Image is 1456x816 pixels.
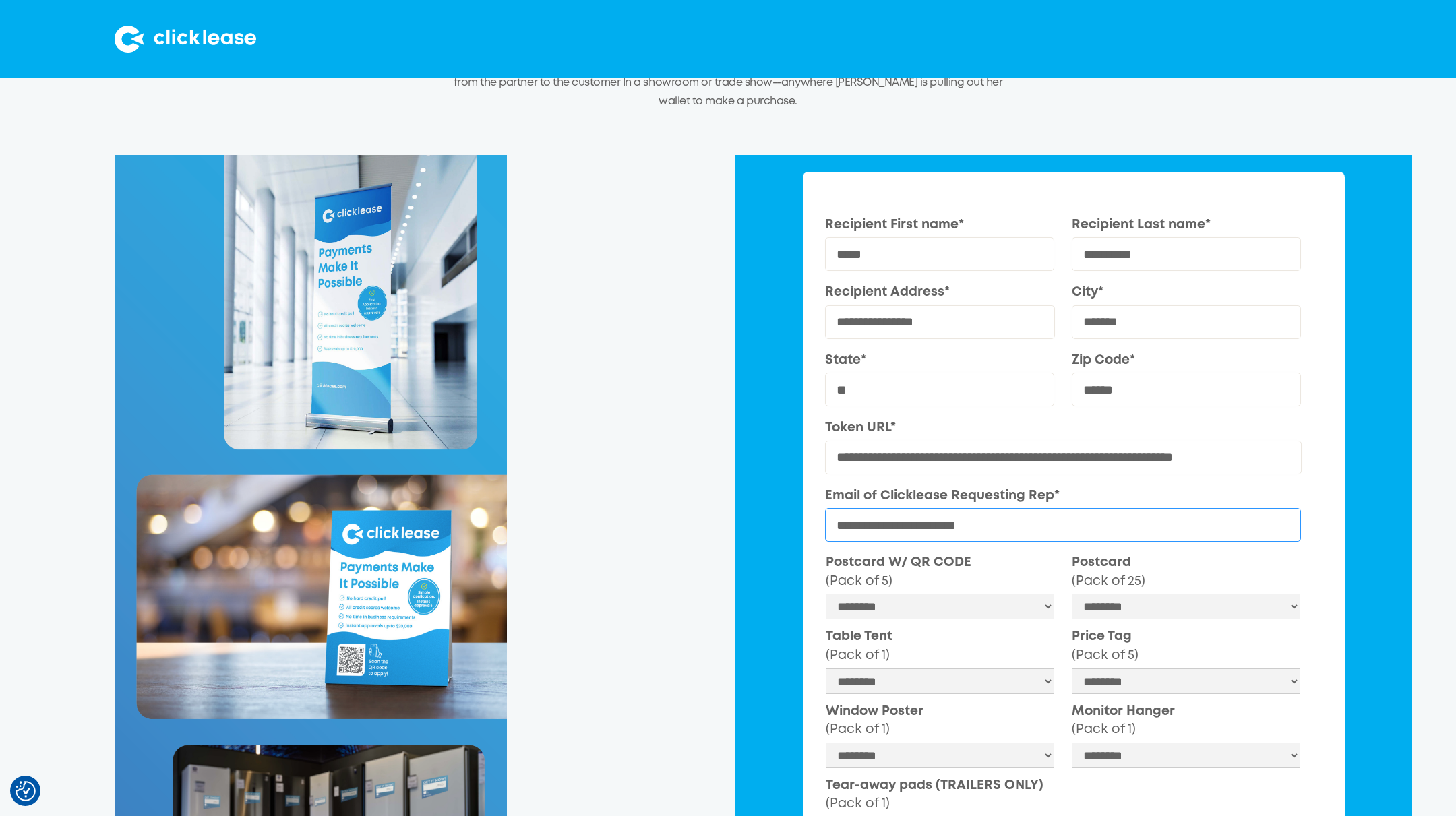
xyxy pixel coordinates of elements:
span: (Pack of 1) [826,650,890,661]
label: Tear-away pads (TRAILERS ONLY) [826,776,1300,813]
label: Table Tent [826,627,1054,664]
span: (Pack of 25) [1072,575,1145,587]
label: Recipient Last name* [1072,216,1301,234]
span: (Pack of 1) [826,724,890,735]
label: Recipient Address* [825,283,1054,302]
label: Token URL* [825,418,1300,437]
label: Window Poster [826,702,1054,739]
img: Revisit consent button [16,781,36,801]
img: Clicklease logo [115,26,256,53]
label: Email of Clicklease Requesting Rep* [825,487,1300,505]
button: Consent Preferences [16,781,36,801]
label: Recipient First name* [825,216,1054,234]
label: Monitor Hanger [1072,702,1300,739]
span: (Pack of 1) [826,798,890,809]
label: Postcard W/ QR CODE [826,553,1054,590]
label: Price Tag [1072,627,1300,664]
span: (Pack of 1) [1072,724,1136,735]
label: Postcard [1072,553,1300,590]
label: Zip Code* [1072,351,1301,370]
label: City* [1072,283,1301,302]
span: (Pack of 5) [826,575,892,587]
p: POP is Point-of-Purchase Marketing Materials. P OP is always customer-facing and usually comes di... [448,55,1008,111]
span: (Pack of 5) [1072,650,1139,661]
label: State* [825,351,1054,370]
